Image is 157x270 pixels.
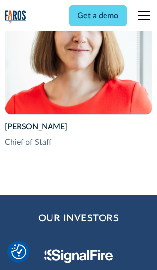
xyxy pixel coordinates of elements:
[5,10,26,24] img: Logo of the analytics and reporting company Faros.
[5,10,26,24] a: home
[69,5,127,26] a: Get a demo
[44,249,113,263] img: Signal Fire Logo
[5,136,153,148] div: Chief of Staff
[11,244,26,259] button: Cookie Settings
[132,4,152,27] div: menu
[11,244,26,259] img: Revisit consent button
[5,121,153,133] div: [PERSON_NAME]
[38,211,119,226] h2: Our Investors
